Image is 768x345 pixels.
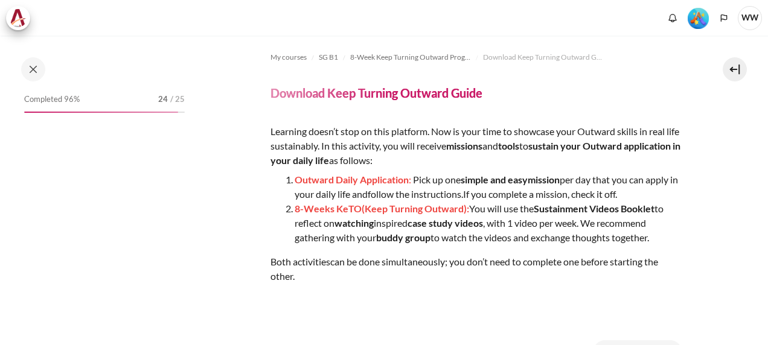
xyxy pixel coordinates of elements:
strong: simple and easy [461,174,528,185]
span: can be done simultaneously [330,256,445,267]
a: SG B1 [319,50,338,65]
span: Outward Daily Application [295,174,409,185]
span: WW [738,6,762,30]
a: 8-Week Keep Turning Outward Program [350,50,471,65]
span: 8-Week Keep Turning Outward Program [350,52,471,63]
p: You will use the to reflect on inspired , e recommend gathering with your to watch the videos and... [295,201,682,245]
a: Level #5 [683,7,714,29]
span: nd [357,188,463,200]
p: Pick up one per day that you can apply in your daily life a If you complete a mission, check it off. [295,172,682,201]
img: Architeck [10,9,27,27]
strong: buddy group [376,232,430,243]
span: Download Keep Turning Outward Guide [483,52,604,63]
div: Show notification window with no new notifications [664,9,682,27]
span: SG B1 [319,52,338,63]
p: Learning doesn’t stop on this platform. Now is your time to showcase your Outward skills in real ... [270,124,682,168]
span: : [409,174,411,185]
span: / 25 [170,93,185,106]
strong: tools [498,140,519,151]
div: 96% [24,112,178,113]
span: follow the instructions. [368,188,463,200]
button: Languages [715,9,733,27]
span: . W [485,217,590,229]
strong: missions [446,140,482,151]
span: 24 [158,93,168,106]
img: Level #5 [688,8,709,29]
span: 8-Weeks KeTO [295,203,362,214]
a: Download Keep Turning Outward Guide [483,50,604,65]
span: Completed 96% [24,93,80,106]
strong: watching [334,217,374,229]
strong: Sustainment Videos Booklet [534,203,654,214]
span: with 1 video per week [487,217,577,229]
h4: Download Keep Turning Outward Guide [270,85,482,101]
div: Level #5 [688,7,709,29]
nav: Navigation bar [270,48,682,67]
a: My courses [270,50,307,65]
span: (Keep Turning Outward) [362,203,467,214]
a: User menu [738,6,762,30]
a: Architeck Architeck [6,6,36,30]
strong: case study videos [408,217,483,229]
strong: mission [528,174,560,185]
span: : [467,203,469,214]
p: Both activities ; you don’t need to complete one before starting the other. [270,255,682,283]
span: My courses [270,52,307,63]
